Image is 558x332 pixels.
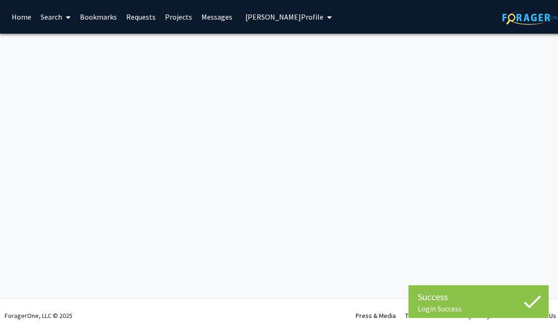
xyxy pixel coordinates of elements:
a: Requests [122,0,160,33]
a: Press & Media [356,311,396,320]
a: Home [7,0,36,33]
div: Login Success [418,304,539,313]
a: Projects [160,0,197,33]
div: ForagerOne, LLC © 2025 [5,299,72,332]
span: [PERSON_NAME] Profile [245,12,323,22]
a: Search [36,0,75,33]
a: Terms of Use [405,311,442,320]
a: Messages [197,0,237,33]
div: Success [418,290,539,304]
a: Bookmarks [75,0,122,33]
